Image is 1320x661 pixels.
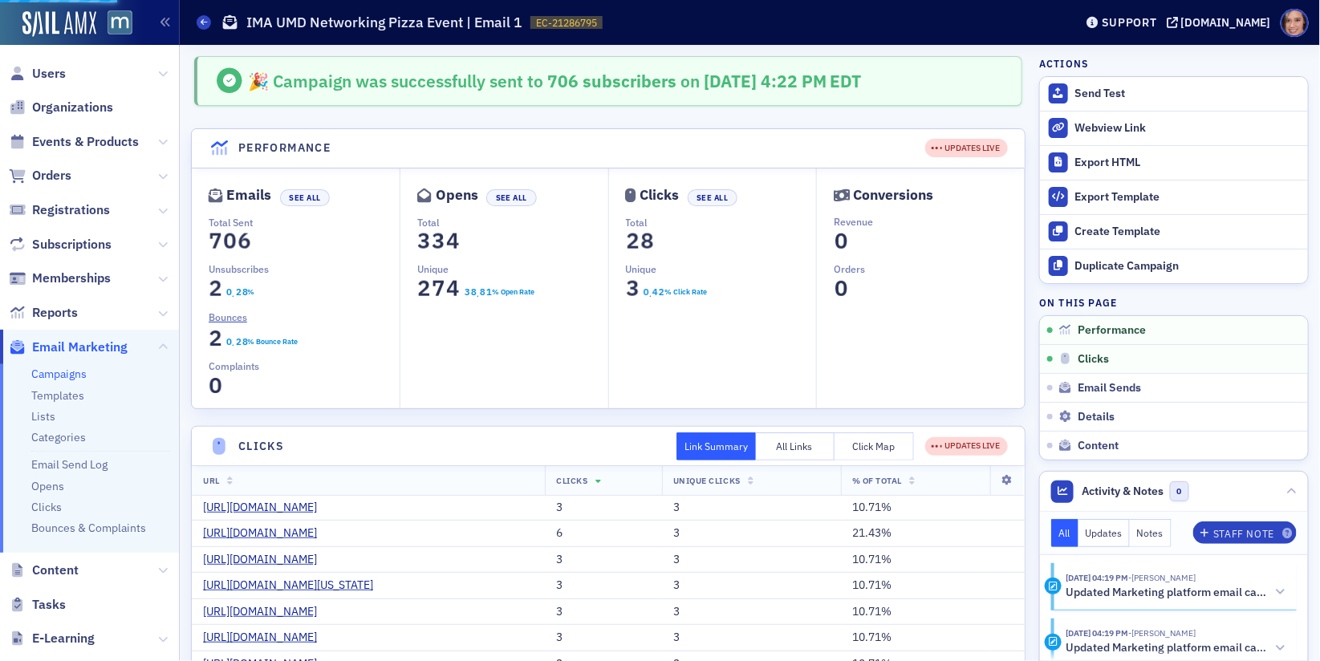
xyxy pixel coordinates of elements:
[556,553,651,567] div: 3
[96,10,132,38] a: View Homepage
[240,335,248,349] span: 8
[280,189,330,206] button: See All
[203,578,385,593] a: [URL][DOMAIN_NAME][US_STATE]
[1066,627,1128,639] time: 8/27/2025 04:19 PM
[428,274,450,302] span: 7
[233,338,235,349] span: .
[830,227,851,255] span: 0
[233,289,235,300] span: .
[556,501,651,515] div: 3
[854,191,934,200] div: Conversions
[219,227,241,255] span: 0
[234,227,255,255] span: 6
[1040,180,1308,214] a: Export Template
[225,335,233,349] span: 0
[205,227,226,255] span: 7
[32,630,95,647] span: E-Learning
[209,279,223,298] section: 2
[622,227,644,255] span: 2
[1128,572,1196,583] span: Katie Foo
[32,339,128,356] span: Email Marketing
[1078,381,1141,395] span: Email Sends
[1167,17,1277,28] button: [DOMAIN_NAME]
[1128,627,1196,639] span: Katie Foo
[108,10,132,35] img: SailAMX
[1102,15,1157,30] div: Support
[1045,634,1062,651] div: Activity
[1170,481,1190,501] span: 0
[1078,519,1131,547] button: Updates
[1066,640,1285,657] button: Updated Marketing platform email campaign: IMA UMD Networking Pizza Event | Email 1
[651,285,659,299] span: 4
[925,437,1008,456] div: UPDATES LIVE
[1281,9,1309,37] span: Profile
[1082,483,1164,500] span: Activity & Notes
[636,227,658,255] span: 8
[248,286,255,298] div: %
[32,201,110,219] span: Registrations
[209,310,247,324] span: Bounces
[32,65,66,83] span: Users
[22,11,96,37] a: SailAMX
[1051,519,1078,547] button: All
[1181,15,1271,30] div: [DOMAIN_NAME]
[234,335,242,349] span: 2
[649,289,652,300] span: .
[436,191,478,200] div: Opens
[9,270,111,287] a: Memberships
[226,336,248,347] section: 0.28
[556,578,651,593] div: 3
[673,501,830,515] div: 3
[536,16,597,30] span: EC-21286795
[31,457,108,472] a: Email Send Log
[643,286,664,298] section: 0.42
[1066,584,1285,601] button: Updated Marketing platform email campaign: IMA UMD Networking Pizza Event | Email 1
[1075,156,1300,170] div: Export HTML
[640,191,679,200] div: Clicks
[1075,121,1300,136] div: Webview Link
[626,262,816,276] p: Unique
[673,553,830,567] div: 3
[205,324,226,352] span: 2
[827,70,861,92] span: EDT
[1039,56,1089,71] h4: Actions
[1078,410,1115,424] span: Details
[417,215,607,229] p: Total
[240,285,248,299] span: 8
[477,289,479,300] span: .
[1078,439,1119,453] span: Content
[226,191,271,200] div: Emails
[834,232,848,250] section: 0
[761,70,827,92] span: 4:22 PM
[225,285,233,299] span: 0
[1066,586,1269,600] h5: Updated Marketing platform email campaign: IMA UMD Networking Pizza Event | Email 1
[486,189,536,206] button: See All
[203,553,329,567] a: [URL][DOMAIN_NAME]
[756,432,835,460] button: All Links
[834,214,1024,229] p: Revenue
[830,274,851,302] span: 0
[657,285,665,299] span: 2
[203,631,329,645] a: [URL][DOMAIN_NAME]
[9,562,79,579] a: Content
[238,438,284,455] h4: Clicks
[209,376,223,395] section: 0
[443,274,465,302] span: 4
[203,501,329,515] a: [URL][DOMAIN_NAME]
[209,215,400,229] p: Total Sent
[478,285,486,299] span: 8
[834,279,848,298] section: 0
[414,227,436,255] span: 3
[543,70,676,92] span: 706 subscribers
[32,596,66,614] span: Tasks
[1078,323,1146,338] span: Performance
[32,167,71,185] span: Orders
[9,201,110,219] a: Registrations
[1040,145,1308,180] a: Export HTML
[834,262,1024,276] p: Orders
[556,475,587,486] span: Clicks
[492,286,534,298] div: % Open Rate
[1193,521,1297,544] button: Staff Note
[32,562,79,579] span: Content
[1045,578,1062,594] div: Activity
